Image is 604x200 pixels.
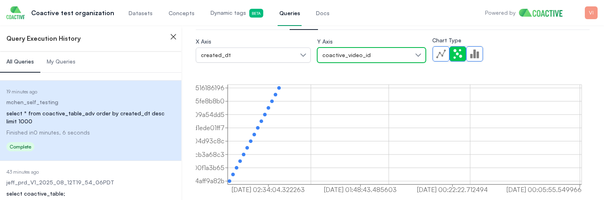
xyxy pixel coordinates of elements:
p: Powered by [485,9,516,17]
legend: Chart Type [432,36,461,44]
span: Finished in 0 minutes, 6 seconds [6,129,90,136]
label: X Axis [196,38,211,45]
tspan: [DATE] 00:05:55.549966 [507,186,582,194]
img: Menu for the logged in user [585,6,598,19]
span: 43 minutes ago [6,169,39,175]
span: coactive_video_id [322,51,371,59]
button: coactive_video_id [317,48,426,63]
span: All Queries [6,57,34,65]
p: Coactive test organization [31,8,114,18]
img: Coactive test organization [6,6,25,19]
span: Complete [6,142,34,151]
span: Concepts [169,9,195,17]
span: 19 minutes ago [6,89,37,95]
tspan: [DATE] 00:22:22.712494 [417,186,488,194]
div: select coactive_table; [6,190,175,198]
img: Home [519,9,569,17]
button: created_dt [196,48,311,63]
span: Datasets [129,9,153,17]
tspan: [DATE] 02:34:04.322263 [232,186,305,194]
dd: jeff_prd_V1_2025_08_12T19_54_06PDT [6,178,175,186]
span: Beta [249,9,263,18]
h2: Query Execution History [6,34,81,43]
span: Queries [279,9,300,17]
label: Y Axis [317,38,333,45]
button: My Queries [40,51,82,73]
span: My Queries [47,57,75,65]
tspan: [DATE] 01:48:43.485603 [324,186,397,194]
span: Dynamic tags [211,9,263,18]
span: created_dt [201,51,231,59]
dd: mchen_self_testing [6,98,175,106]
div: select * from coactive_table_adv order by created_dt desc limit 1000 [6,109,175,125]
